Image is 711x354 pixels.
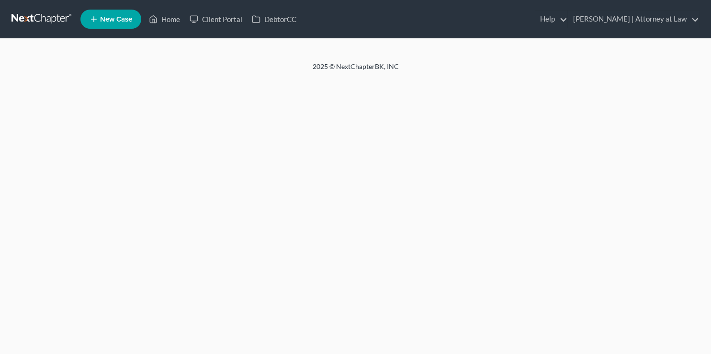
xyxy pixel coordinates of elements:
[535,11,567,28] a: Help
[144,11,185,28] a: Home
[83,62,629,79] div: 2025 © NextChapterBK, INC
[568,11,699,28] a: [PERSON_NAME] | Attorney at Law
[80,10,141,29] new-legal-case-button: New Case
[247,11,301,28] a: DebtorCC
[185,11,247,28] a: Client Portal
